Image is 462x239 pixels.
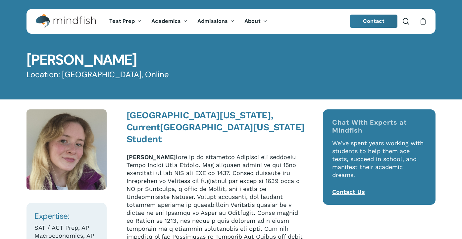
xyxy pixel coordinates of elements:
span: Test Prep [109,18,135,25]
p: We’ve spent years working with students to help them ace tests, succeed in school, and manifest t... [332,139,427,188]
a: Admissions [192,19,239,24]
span: Contact [363,18,385,25]
span: Academics [151,18,181,25]
a: About [239,19,272,24]
a: Contact Us [332,188,365,195]
nav: Main Menu [104,9,272,34]
span: About [244,18,261,25]
span: Admissions [197,18,228,25]
span: Expertise: [34,211,69,221]
a: Contact [350,15,398,28]
header: Main Menu [26,9,436,34]
span: Location: [GEOGRAPHIC_DATA], Online [26,70,169,80]
img: IMG 7096 Olivia Adent [26,109,107,190]
h1: [PERSON_NAME] [26,53,436,67]
strong: [GEOGRAPHIC_DATA][US_STATE] Student [127,122,305,145]
a: Test Prep [104,19,146,24]
strong: [GEOGRAPHIC_DATA][US_STATE], Current [127,110,274,133]
a: Cart [419,18,427,25]
h4: Chat With Experts at Mindfish [332,118,427,134]
strong: [PERSON_NAME] [127,153,176,160]
a: Academics [146,19,192,24]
